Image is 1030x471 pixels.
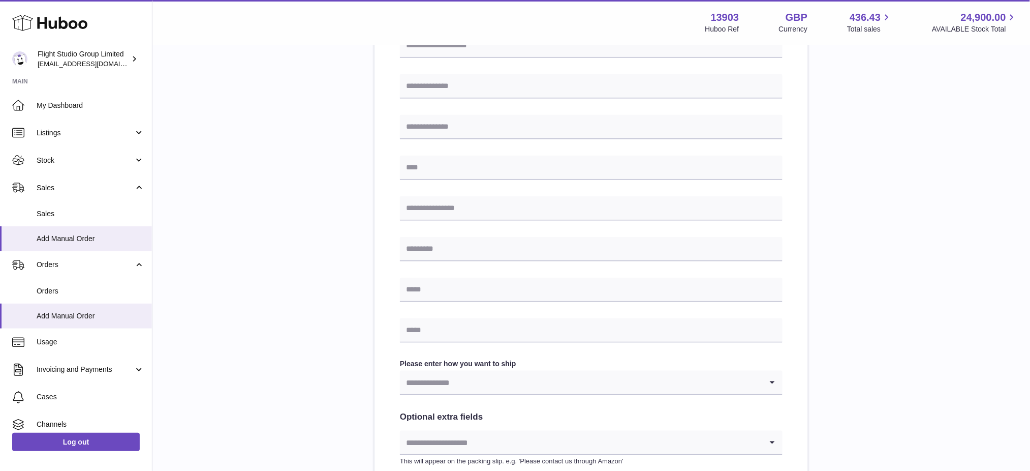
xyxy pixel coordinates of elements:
[37,311,144,321] span: Add Manual Order
[400,371,762,394] input: Search for option
[37,420,144,429] span: Channels
[37,234,144,244] span: Add Manual Order
[932,24,1018,34] span: AVAILABLE Stock Total
[38,49,129,69] div: Flight Studio Group Limited
[847,11,892,34] a: 436.43 Total sales
[37,128,134,138] span: Listings
[705,24,739,34] div: Huboo Ref
[37,209,144,219] span: Sales
[12,433,140,451] a: Log out
[711,11,739,24] strong: 13903
[400,431,762,454] input: Search for option
[400,359,783,369] label: Please enter how you want to ship
[400,457,783,466] p: This will appear on the packing slip. e.g. 'Please contact us through Amazon'
[37,365,134,374] span: Invoicing and Payments
[400,431,783,455] div: Search for option
[37,392,144,402] span: Cases
[400,411,783,423] h2: Optional extra fields
[786,11,807,24] strong: GBP
[400,371,783,395] div: Search for option
[932,11,1018,34] a: 24,900.00 AVAILABLE Stock Total
[37,286,144,296] span: Orders
[38,60,149,68] span: [EMAIL_ADDRESS][DOMAIN_NAME]
[847,24,892,34] span: Total sales
[37,183,134,193] span: Sales
[37,260,134,270] span: Orders
[961,11,1006,24] span: 24,900.00
[37,337,144,347] span: Usage
[37,156,134,165] span: Stock
[12,51,27,67] img: internalAdmin-13903@internal.huboo.com
[850,11,881,24] span: 436.43
[37,101,144,110] span: My Dashboard
[779,24,808,34] div: Currency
